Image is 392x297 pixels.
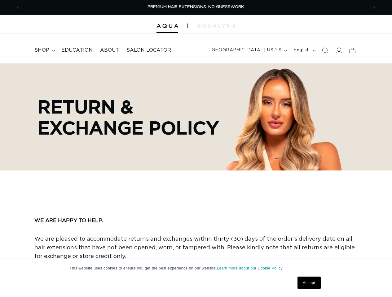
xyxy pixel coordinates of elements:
[217,266,284,270] a: Learn more about our Cookie Policy.
[290,45,318,56] button: English
[197,24,236,28] img: aqualyna.com
[297,277,320,289] a: Accept
[31,43,58,57] summary: shop
[206,45,290,56] button: [GEOGRAPHIC_DATA] | USD $
[156,24,178,28] img: Aqua Hair Extensions
[37,96,220,138] p: Return & Exchange Policy
[126,47,171,54] span: Salon Locator
[61,47,93,54] span: Education
[58,43,96,57] a: Education
[34,218,103,223] b: WE ARE HAPPY TO HELP.
[209,47,281,54] span: [GEOGRAPHIC_DATA] | USD $
[293,47,310,54] span: English
[11,2,24,13] button: Previous announcement
[96,43,123,57] a: About
[368,2,381,13] button: Next announcement
[70,265,323,271] p: This website uses cookies to ensure you get the best experience on our website.
[34,236,355,259] span: We are pleased to accommodate returns and exchanges within thirty (30) days of the order’s delive...
[148,5,245,9] span: PREMIUM HAIR EXTENSIONS. NO GUESSWORK.
[318,44,332,57] summary: Search
[34,47,49,54] span: shop
[100,47,119,54] span: About
[123,43,175,57] a: Salon Locator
